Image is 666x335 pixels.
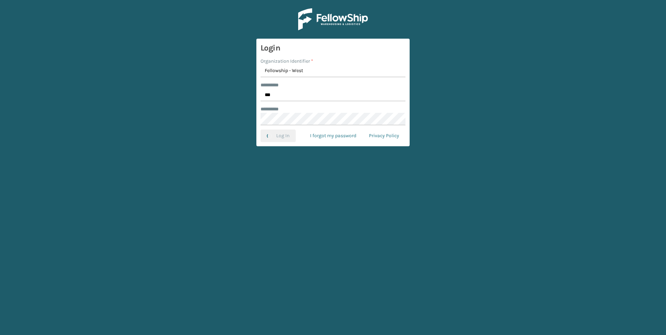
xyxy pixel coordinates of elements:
[363,130,405,142] a: Privacy Policy
[261,43,405,53] h3: Login
[304,130,363,142] a: I forgot my password
[261,57,313,65] label: Organization Identifier
[298,8,368,30] img: Logo
[261,130,296,142] button: Log In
